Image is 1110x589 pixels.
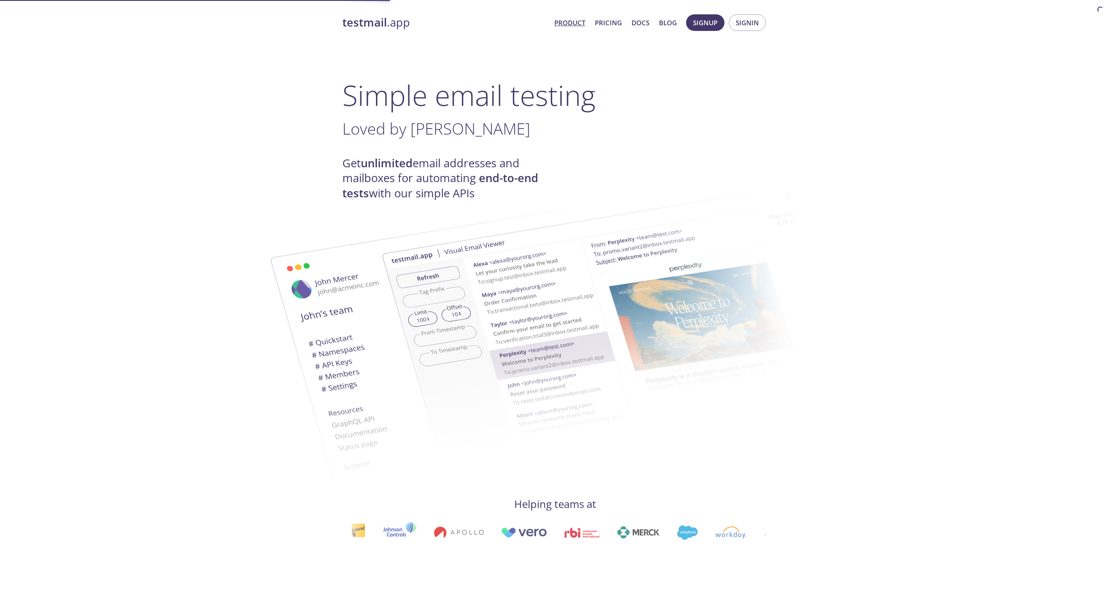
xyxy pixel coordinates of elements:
h4: Get email addresses and mailboxes for automating with our simple APIs [342,156,555,201]
a: Blog [659,17,677,28]
strong: unlimited [361,156,413,171]
img: johnsoncontrols [383,522,417,543]
img: salesforce [677,525,698,540]
img: workday [715,526,746,538]
button: Signup [686,14,724,31]
img: merck [617,526,659,538]
strong: testmail [342,15,387,30]
h4: Helping teams at [342,497,768,511]
img: vero [501,528,547,538]
a: Docs [632,17,649,28]
h1: Simple email testing [342,78,768,112]
img: rbi [564,528,600,538]
span: Signup [693,17,717,28]
a: Product [554,17,585,28]
strong: end-to-end tests [342,170,538,200]
span: Signin [736,17,759,28]
span: Loved by [PERSON_NAME] [342,118,530,139]
img: testmail-email-viewer [382,173,853,468]
img: testmail-email-viewer [238,202,709,497]
a: testmail.app [342,15,547,30]
button: Signin [729,14,766,31]
a: Pricing [595,17,622,28]
img: apollo [434,526,484,538]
